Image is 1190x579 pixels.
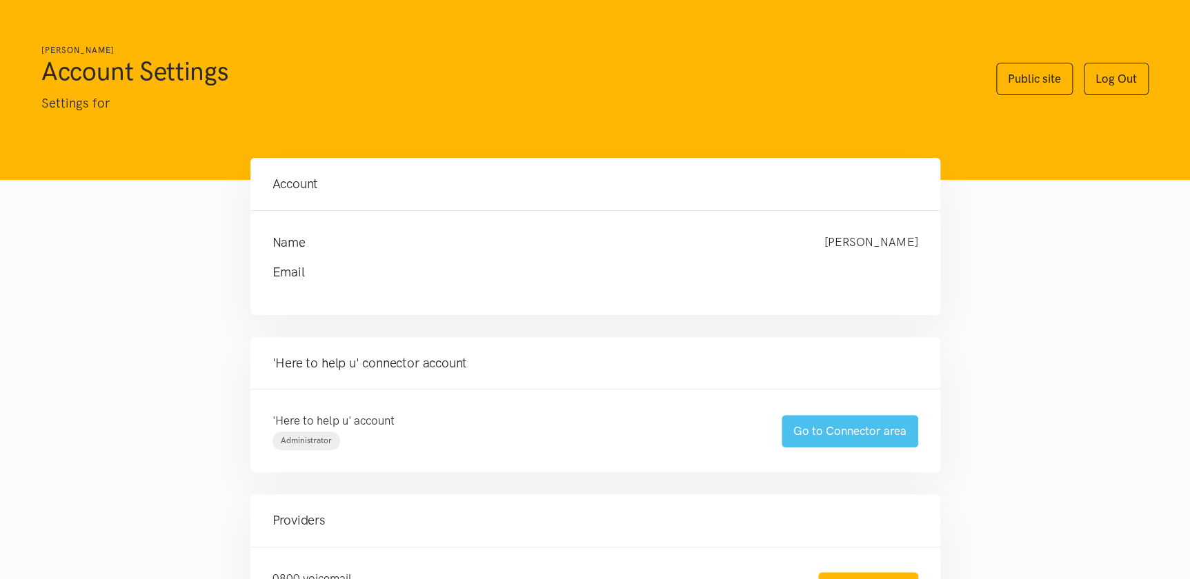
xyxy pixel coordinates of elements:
[272,174,918,194] h4: Account
[272,511,918,530] h4: Providers
[811,233,932,252] div: [PERSON_NAME]
[41,54,969,88] h1: Account Settings
[272,412,754,430] p: 'Here to help u' account
[272,263,891,282] h4: Email
[272,354,918,373] h4: 'Here to help u' connector account
[996,63,1073,95] a: Public site
[281,436,332,445] span: Administrator
[1084,63,1149,95] a: Log Out
[782,415,918,447] a: Go to Connector area
[272,233,797,252] h4: Name
[41,44,969,57] h6: [PERSON_NAME]
[41,93,969,114] p: Settings for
